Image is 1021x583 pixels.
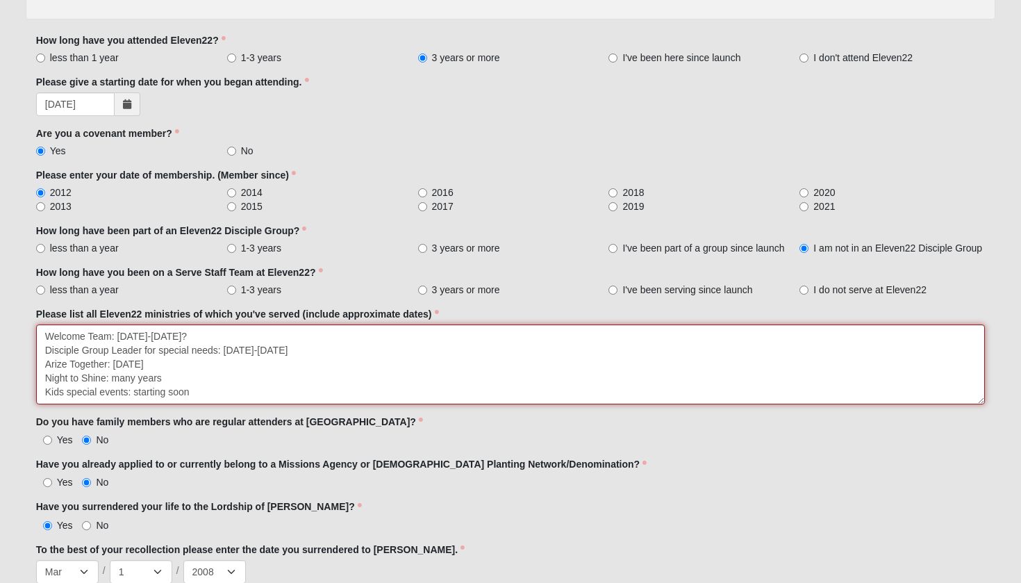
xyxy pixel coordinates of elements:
[36,75,309,89] label: Please give a starting date for when you began attending.
[799,202,808,211] input: 2021
[241,144,254,158] span: No
[608,188,617,197] input: 2018
[608,244,617,253] input: I've been part of a group since launch
[622,199,644,213] span: 2019
[43,436,52,445] input: Yes
[418,244,427,253] input: 3 years or more
[432,199,454,213] span: 2017
[799,54,808,63] input: I don't attend Eleven22
[241,199,263,213] span: 2015
[241,51,281,65] span: 1-3 years
[176,564,179,579] span: /
[418,54,427,63] input: 3 years or more
[227,147,236,156] input: No
[36,307,439,321] label: Please list all Eleven22 ministries of which you've served (include approximate dates)
[36,265,323,279] label: How long have you been on a Serve Staff Team at Eleven22?
[36,147,45,156] input: Yes
[96,434,108,445] span: No
[43,521,52,530] input: Yes
[813,241,982,255] span: I am not in an Eleven22 Disciple Group
[57,434,73,445] span: Yes
[799,286,808,295] input: I do not serve at Eleven22
[50,144,66,158] span: Yes
[36,500,362,514] label: Have you surrendered your life to the Lordship of [PERSON_NAME]?
[432,283,500,297] span: 3 years or more
[227,244,236,253] input: 1-3 years
[82,478,91,487] input: No
[432,241,500,255] span: 3 years or more
[608,54,617,63] input: I've been here since launch
[82,521,91,530] input: No
[813,283,927,297] span: I do not serve at Eleven22
[36,168,296,182] label: Please enter your date of membership. (Member since)
[813,51,913,65] span: I don't attend Eleven22
[241,186,263,199] span: 2014
[36,33,226,47] label: How long have you attended Eleven22?
[50,199,72,213] span: 2013
[36,415,423,429] label: Do you have family members who are regular attenders at [GEOGRAPHIC_DATA]?
[36,325,986,404] textarea: Welcome Team: [DATE]-[DATE]? Disciple Group Leader: [DATE]-[DATE] Special Needs as needed
[50,51,119,65] span: less than 1 year
[36,188,45,197] input: 2012
[57,520,73,531] span: Yes
[608,202,617,211] input: 2019
[36,224,307,238] label: How long have been part of an Eleven22 Disciple Group?
[50,186,72,199] span: 2012
[418,202,427,211] input: 2017
[622,241,784,255] span: I've been part of a group since launch
[227,286,236,295] input: 1-3 years
[36,126,179,140] label: Are you a covenant member?
[622,51,740,65] span: I've been here since launch
[36,54,45,63] input: less than 1 year
[241,241,281,255] span: 1-3 years
[418,286,427,295] input: 3 years or more
[227,202,236,211] input: 2015
[96,477,108,488] span: No
[103,564,106,579] span: /
[227,188,236,197] input: 2014
[622,283,752,297] span: I've been serving since launch
[813,186,835,199] span: 2020
[36,286,45,295] input: less than a year
[813,199,835,213] span: 2021
[50,241,119,255] span: less than a year
[36,543,986,557] label: To the best of your recollection please enter the date you surrendered to [PERSON_NAME].
[227,54,236,63] input: 1-3 years
[799,188,808,197] input: 2020
[43,478,52,487] input: Yes
[36,202,45,211] input: 2013
[57,477,73,488] span: Yes
[36,457,647,471] label: Have you already applied to or currently belong to a Missions Agency or [DEMOGRAPHIC_DATA] Planti...
[418,188,427,197] input: 2016
[82,436,91,445] input: No
[241,283,281,297] span: 1-3 years
[799,244,808,253] input: I am not in an Eleven22 Disciple Group
[608,286,617,295] input: I've been serving since launch
[36,244,45,253] input: less than a year
[432,51,500,65] span: 3 years or more
[50,283,119,297] span: less than a year
[432,186,454,199] span: 2016
[96,520,108,531] span: No
[622,186,644,199] span: 2018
